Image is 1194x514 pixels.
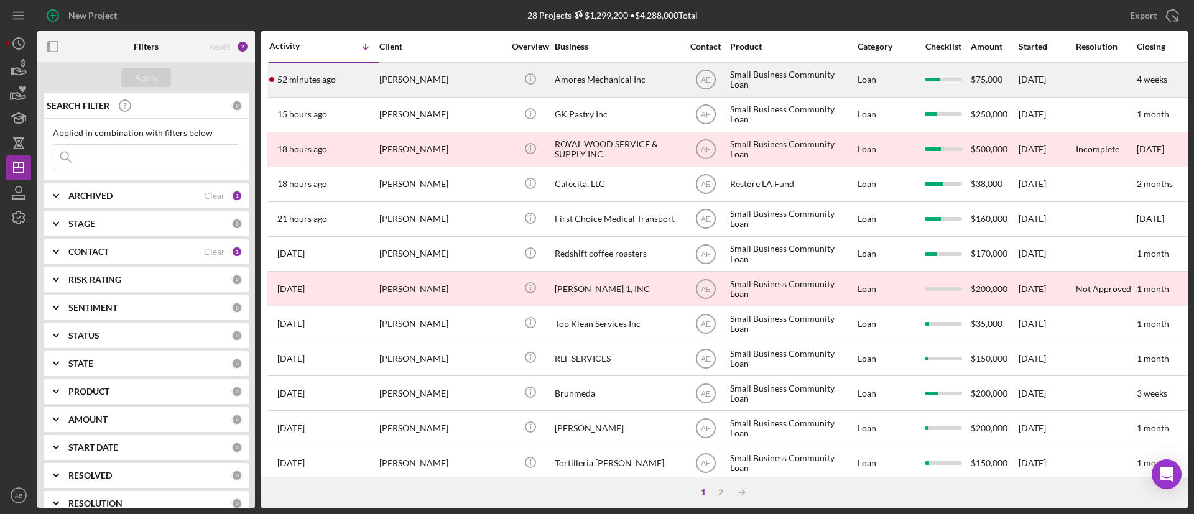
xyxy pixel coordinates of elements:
div: 1 [695,487,712,497]
div: [DATE] [1019,307,1075,340]
div: Cafecita, LLC [555,168,679,201]
div: [PERSON_NAME] [379,133,504,166]
time: [DATE] [1137,144,1164,154]
text: AE [700,180,710,189]
div: Loan [858,377,915,410]
time: 1 month [1137,109,1169,119]
time: 1 month [1137,353,1169,364]
div: [DATE] [1019,133,1075,166]
div: $500,000 [971,133,1017,166]
div: Amores Mechanical Inc [555,63,679,96]
div: Loan [858,168,915,201]
span: $200,000 [971,423,1007,433]
div: Redshift coffee roasters [555,237,679,270]
div: Small Business Community Loan [730,377,854,410]
span: $150,000 [971,457,1007,468]
div: Overview [507,42,553,52]
div: 2 [236,40,249,53]
text: AE [700,285,710,293]
span: $160,000 [971,213,1007,224]
div: [PERSON_NAME] [379,63,504,96]
div: Apply [135,68,158,87]
div: 0 [231,274,243,285]
div: First Choice Medical Transport [555,203,679,236]
time: 2025-09-25 01:08 [277,354,305,364]
div: 0 [231,414,243,425]
div: [PERSON_NAME] 1, INC [555,272,679,305]
div: Loan [858,447,915,480]
b: SENTIMENT [68,303,118,313]
span: $170,000 [971,248,1007,259]
div: Business [555,42,679,52]
b: RESOLVED [68,470,112,480]
div: [DATE] [1019,63,1075,96]
div: Top Klean Services Inc [555,307,679,340]
span: $75,000 [971,74,1002,85]
div: GK Pastry Inc [555,98,679,131]
b: SEARCH FILTER [47,101,109,111]
b: RESOLUTION [68,498,123,508]
div: Loan [858,63,915,96]
div: New Project [68,3,117,28]
time: 2025-09-26 04:06 [277,109,327,119]
div: 0 [231,442,243,453]
div: Checklist [917,42,970,52]
time: 2025-09-26 01:22 [277,179,327,189]
div: [PERSON_NAME] [379,203,504,236]
div: Amount [971,42,1017,52]
div: 0 [231,386,243,397]
div: 28 Projects • $4,288,000 Total [527,10,698,21]
div: Open Intercom Messenger [1152,459,1182,489]
text: AE [700,250,710,259]
text: AE [700,425,710,433]
div: Small Business Community Loan [730,63,854,96]
div: Restore LA Fund [730,168,854,201]
text: AE [700,145,710,154]
div: Small Business Community Loan [730,411,854,444]
div: [DATE] [1019,168,1075,201]
div: Small Business Community Loan [730,98,854,131]
time: 1 month [1137,248,1169,259]
time: 2 months [1137,178,1173,189]
time: 4 weeks [1137,74,1167,85]
div: Small Business Community Loan [730,133,854,166]
div: [DATE] [1019,447,1075,480]
div: [DATE] [1019,237,1075,270]
div: [DATE] [1019,411,1075,444]
div: Contact [682,42,729,52]
div: Client [379,42,504,52]
div: [PERSON_NAME] [555,411,679,444]
text: AE [15,492,23,499]
div: [PERSON_NAME] [379,447,504,480]
b: START DATE [68,443,118,452]
b: PRODUCT [68,387,109,397]
text: AE [700,389,710,398]
div: Category [858,42,915,52]
div: [DATE] [1019,377,1075,410]
div: Small Business Community Loan [730,237,854,270]
b: ARCHIVED [68,191,113,201]
div: Brunmeda [555,377,679,410]
div: [PERSON_NAME] [379,411,504,444]
time: 2025-09-26 18:36 [277,75,336,85]
text: AE [700,319,710,328]
div: $200,000 [971,272,1017,305]
div: Small Business Community Loan [730,203,854,236]
time: 2025-09-24 04:39 [277,423,305,433]
span: $38,000 [971,178,1002,189]
div: Small Business Community Loan [730,447,854,480]
time: 2025-09-25 03:17 [277,249,305,259]
div: [PERSON_NAME] [379,272,504,305]
span: $150,000 [971,353,1007,364]
div: 0 [231,358,243,369]
b: STATE [68,359,93,369]
div: Loan [858,133,915,166]
b: Filters [134,42,159,52]
div: Clear [204,247,225,257]
div: Loan [858,411,915,444]
button: Export [1118,3,1188,28]
time: 1 month [1137,457,1169,468]
div: Small Business Community Loan [730,272,854,305]
div: $1,299,200 [572,10,628,21]
div: Loan [858,203,915,236]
